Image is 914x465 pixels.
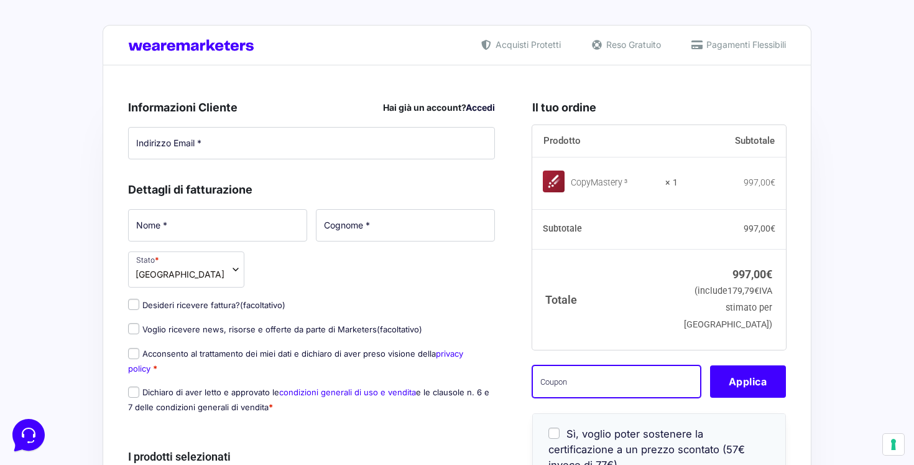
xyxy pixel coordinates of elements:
span: Reso Gratuito [603,38,661,51]
small: (include IVA stimato per [GEOGRAPHIC_DATA]) [684,286,772,330]
button: Inizia una conversazione [20,105,229,129]
div: CopyMastery ³ [571,177,658,189]
button: Messaggi [86,350,163,379]
span: Italia [136,268,224,281]
th: Prodotto [532,125,678,157]
a: Apri Centro Assistenza [132,154,229,164]
label: Acconsento al trattamento dei miei dati e dichiaro di aver preso visione della [128,349,463,373]
span: € [770,177,775,187]
h3: Dettagli di fatturazione [128,181,495,198]
img: dark [60,70,85,95]
bdi: 997,00 [744,177,775,187]
a: privacy policy [128,349,463,373]
h3: I prodotti selezionati [128,448,495,465]
th: Subtotale [532,210,678,250]
input: Desideri ricevere fattura?(facoltativo) [128,299,139,310]
p: Home [37,368,58,379]
h2: Ciao da Marketers 👋 [10,10,209,30]
input: Acconsento al trattamento dei miei dati e dichiaro di aver preso visione dellaprivacy policy [128,348,139,359]
button: Applica [710,365,786,398]
th: Subtotale [678,125,786,157]
a: Accedi [466,102,495,113]
img: dark [20,70,45,95]
h3: Il tuo ordine [532,99,786,116]
span: Stato [128,251,244,288]
input: Cerca un articolo... [28,181,203,194]
input: Sì, voglio poter sostenere la certificazione a un prezzo scontato (57€ invece di 77€) [548,428,560,439]
bdi: 997,00 [732,268,772,281]
iframe: Customerly Messenger Launcher [10,416,47,454]
span: Pagamenti Flessibili [703,38,786,51]
input: Cognome * [316,209,495,242]
label: Desideri ricevere fattura? [128,300,285,310]
input: Indirizzo Email * [128,127,495,159]
img: dark [40,70,65,95]
a: condizioni generali di uso e vendita [279,387,416,397]
span: Trova una risposta [20,154,97,164]
input: Coupon [532,365,701,398]
span: (facoltativo) [377,324,422,334]
span: Le tue conversazioni [20,50,106,60]
p: Aiuto [192,368,210,379]
span: Acquisti Protetti [492,38,561,51]
span: Inizia una conversazione [81,112,183,122]
span: 179,79 [727,286,759,296]
img: CopyMastery ³ [543,171,565,192]
span: € [754,286,759,296]
button: Aiuto [162,350,239,379]
button: Home [10,350,86,379]
p: Messaggi [108,368,141,379]
input: Voglio ricevere news, risorse e offerte da parte di Marketers(facoltativo) [128,323,139,334]
button: Le tue preferenze relative al consenso per le tecnologie di tracciamento [883,434,904,455]
th: Totale [532,249,678,349]
div: Hai già un account? [383,101,495,114]
input: Dichiaro di aver letto e approvato lecondizioni generali di uso e venditae le clausole n. 6 e 7 d... [128,387,139,398]
bdi: 997,00 [744,223,775,233]
span: (facoltativo) [240,300,285,310]
input: Nome * [128,209,307,242]
strong: × 1 [665,177,678,189]
h3: Informazioni Cliente [128,99,495,116]
label: Dichiaro di aver letto e approvato le e le clausole n. 6 e 7 delle condizioni generali di vendita [128,387,489,411]
span: € [766,268,772,281]
label: Voglio ricevere news, risorse e offerte da parte di Marketers [128,324,422,334]
span: € [770,223,775,233]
